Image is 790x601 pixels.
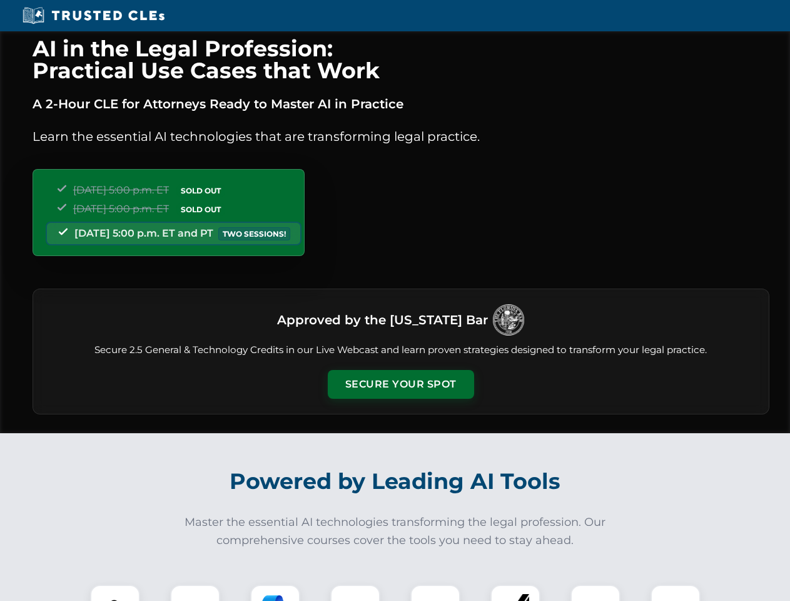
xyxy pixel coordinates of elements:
h2: Powered by Leading AI Tools [49,460,742,503]
span: [DATE] 5:00 p.m. ET [73,184,169,196]
span: SOLD OUT [176,203,225,216]
h3: Approved by the [US_STATE] Bar [277,309,488,331]
p: A 2-Hour CLE for Attorneys Ready to Master AI in Practice [33,94,769,114]
p: Master the essential AI technologies transforming the legal profession. Our comprehensive courses... [176,513,614,550]
h1: AI in the Legal Profession: Practical Use Cases that Work [33,38,769,81]
p: Secure 2.5 General & Technology Credits in our Live Webcast and learn proven strategies designed ... [48,343,754,357]
span: [DATE] 5:00 p.m. ET [73,203,169,215]
span: SOLD OUT [176,184,225,197]
img: Logo [493,304,524,336]
button: Secure Your Spot [328,370,474,399]
p: Learn the essential AI technologies that are transforming legal practice. [33,126,769,146]
img: Trusted CLEs [19,6,168,25]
